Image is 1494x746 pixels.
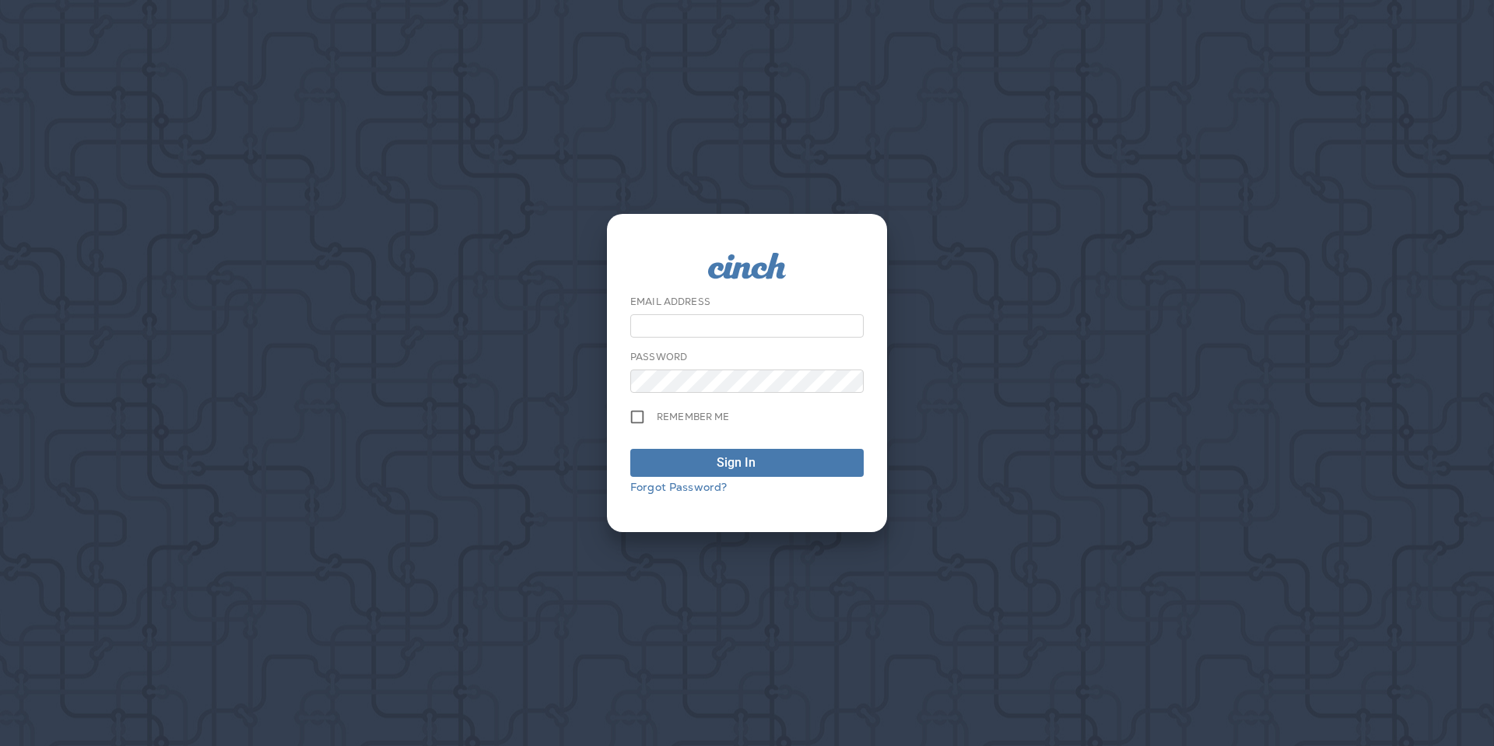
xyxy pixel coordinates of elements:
a: Forgot Password? [630,480,727,494]
label: Password [630,351,687,363]
span: Remember me [657,411,730,423]
label: Email Address [630,296,710,308]
div: Sign In [717,454,756,472]
button: Sign In [630,449,864,477]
